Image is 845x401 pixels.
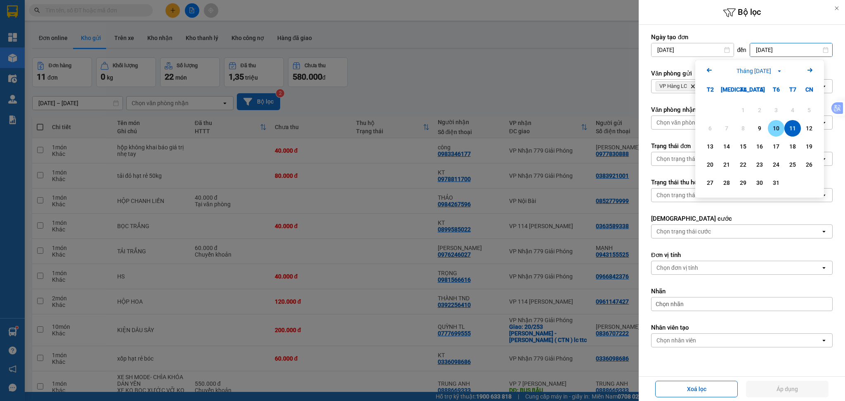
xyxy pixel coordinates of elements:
div: 7 [721,123,732,133]
span: VP Hàng LC [659,83,687,90]
div: T2 [702,81,718,98]
div: 8 [737,123,749,133]
div: Not available. Thứ Ba, tháng 10 7 2025. [718,120,735,137]
div: 29 [737,178,749,188]
div: Not available. Thứ Bảy, tháng 10 4 2025. [784,102,801,118]
div: 3 [770,105,782,115]
svg: open [821,264,827,271]
svg: open [821,119,827,126]
div: Not available. Thứ Sáu, tháng 10 3 2025. [768,102,784,118]
div: 4 [787,105,798,115]
div: Choose Thứ Sáu, tháng 10 10 2025. It's available. [768,120,784,137]
div: Not available. Thứ Tư, tháng 10 1 2025. [735,102,751,118]
div: Chọn nhân viên [656,336,696,344]
label: Trạng thái thu hộ [651,178,833,186]
div: Choose Thứ Tư, tháng 10 29 2025. It's available. [735,175,751,191]
div: Choose Chủ Nhật, tháng 10 19 2025. It's available. [801,138,817,155]
svg: open [821,156,827,162]
button: Áp dụng [746,381,828,397]
div: 17 [770,142,782,151]
span: Chọn nhãn [656,300,684,308]
div: Choose Thứ Bảy, tháng 10 18 2025. It's available. [784,138,801,155]
div: 5 [803,105,815,115]
div: 27 [704,178,716,188]
div: Not available. Chủ Nhật, tháng 10 5 2025. [801,102,817,118]
div: 6 [704,123,716,133]
label: Văn phòng nhận [651,106,833,114]
div: Choose Thứ Bảy, tháng 10 25 2025. It's available. [784,156,801,173]
div: T6 [768,81,784,98]
div: 25 [787,160,798,170]
div: 23 [754,160,765,170]
div: 22 [737,160,749,170]
div: Choose Thứ Năm, tháng 10 16 2025. It's available. [751,138,768,155]
div: 18 [787,142,798,151]
label: Nhãn [651,287,833,295]
div: Choose Thứ Sáu, tháng 10 24 2025. It's available. [768,156,784,173]
div: Choose Thứ Năm, tháng 10 30 2025. It's available. [751,175,768,191]
div: 30 [754,178,765,188]
div: Chọn đơn vị tính [656,264,698,272]
svg: open [821,192,827,198]
div: Choose Thứ Năm, tháng 10 23 2025. It's available. [751,156,768,173]
span: đến [737,46,747,54]
svg: Arrow Right [805,65,815,75]
button: Next month. [805,65,815,76]
svg: Delete [690,84,695,89]
h6: Bộ lọc [639,6,845,19]
div: T5 [751,81,768,98]
div: Choose Thứ Năm, tháng 10 9 2025. It's available. [751,120,768,137]
label: Đơn vị tính [651,251,833,259]
div: Choose Thứ Ba, tháng 10 14 2025. It's available. [718,138,735,155]
div: Not available. Thứ Hai, tháng 10 6 2025. [702,120,718,137]
div: Choose Thứ Ba, tháng 10 28 2025. It's available. [718,175,735,191]
div: [MEDICAL_DATA] [718,81,735,98]
input: Select a date. [651,43,734,57]
div: CN [801,81,817,98]
label: [DEMOGRAPHIC_DATA] cước [651,215,833,223]
div: Choose Thứ Tư, tháng 10 15 2025. It's available. [735,138,751,155]
div: Choose Chủ Nhật, tháng 10 26 2025. It's available. [801,156,817,173]
div: 28 [721,178,732,188]
div: 9 [754,123,765,133]
input: Select a date. [750,43,832,57]
div: 13 [704,142,716,151]
div: Chọn trạng thái cước [656,227,711,236]
span: VP Hàng LC, close by backspace [656,81,699,91]
div: Not available. Thứ Tư, tháng 10 8 2025. [735,120,751,137]
div: 31 [770,178,782,188]
svg: open [821,83,827,90]
div: Chọn trạng thái [656,155,696,163]
button: Previous month. [704,65,714,76]
div: 21 [721,160,732,170]
svg: Arrow Left [704,65,714,75]
div: Choose Thứ Hai, tháng 10 27 2025. It's available. [702,175,718,191]
div: T4 [735,81,751,98]
div: Chọn trạng thái [656,191,696,199]
div: Choose Thứ Ba, tháng 10 21 2025. It's available. [718,156,735,173]
div: 16 [754,142,765,151]
div: Selected. Thứ Bảy, tháng 10 11 2025. It's available. [784,120,801,137]
div: Choose Chủ Nhật, tháng 10 12 2025. It's available. [801,120,817,137]
div: Chọn văn phòng [656,118,699,127]
div: Calendar. [695,60,824,198]
div: Choose Thứ Hai, tháng 10 20 2025. It's available. [702,156,718,173]
div: Choose Thứ Hai, tháng 10 13 2025. It's available. [702,138,718,155]
div: Choose Thứ Sáu, tháng 10 31 2025. It's available. [768,175,784,191]
div: 11 [787,123,798,133]
svg: open [821,228,827,235]
div: 10 [770,123,782,133]
div: 1 [737,105,749,115]
svg: open [821,337,827,344]
div: 20 [704,160,716,170]
button: Xoá lọc [655,381,738,397]
div: 19 [803,142,815,151]
div: Choose Thứ Tư, tháng 10 22 2025. It's available. [735,156,751,173]
label: Trạng thái đơn [651,142,833,150]
div: Choose Thứ Sáu, tháng 10 17 2025. It's available. [768,138,784,155]
div: T7 [784,81,801,98]
div: 24 [770,160,782,170]
div: 2 [754,105,765,115]
div: 14 [721,142,732,151]
button: Tháng [DATE] [734,66,785,75]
